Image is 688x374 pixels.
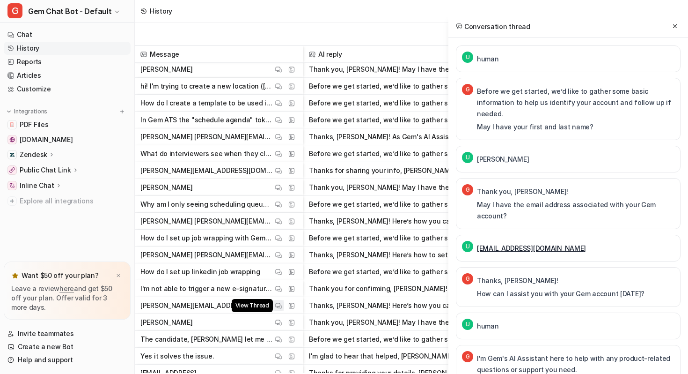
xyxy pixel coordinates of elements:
img: expand menu [6,108,12,115]
p: How can I assist you with your Gem account [DATE]? [477,288,644,299]
span: G [7,3,22,18]
p: hi! I'm trying to create a new location ([GEOGRAPHIC_DATA], [GEOGRAPHIC_DATA]. - US) for a postin... [140,78,273,95]
span: U [462,241,473,252]
p: What do interviewers see when they click the scorecard link [140,145,273,162]
a: PDF FilesPDF Files [4,118,131,131]
p: May I have the email address associated with your Gem account? [477,199,674,222]
p: How do I set up linkedin job wrapping [140,263,260,280]
button: Thanks for sharing your info, [PERSON_NAME]! Based on the current help center resources, there’s ... [309,162,491,179]
img: Inline Chat [9,183,15,188]
img: Zendesk [9,152,15,157]
button: Before we get started, we’d like to gather some basic information to help us identify your accoun... [309,145,491,162]
a: Invite teammates [4,327,131,340]
div: History [150,6,172,16]
h2: Conversation thread [456,22,530,31]
p: Thank you, [PERSON_NAME]! [477,186,674,197]
p: Leave a review and get $50 off your plan. Offer valid for 3 more days. [11,284,123,312]
p: Want $50 off your plan? [22,271,99,280]
span: Explore all integrations [20,194,127,209]
p: How do I create a template to be used if i don't now if they'll need a date visible or not [140,95,273,112]
p: [PERSON_NAME] [PERSON_NAME][EMAIL_ADDRESS][PERSON_NAME][DOMAIN_NAME] [140,213,273,230]
p: human [477,53,499,65]
p: How do I set up job wrapping with Gem ATS [140,230,273,247]
p: [PERSON_NAME] [140,314,192,331]
a: Articles [4,69,131,82]
p: Before we get started, we’d like to gather some basic information to help us identify your accoun... [477,86,674,120]
span: AI reply [307,46,493,63]
button: Integrations [4,107,50,116]
a: status.gem.com[DOMAIN_NAME] [4,133,131,146]
img: explore all integrations [7,196,17,206]
p: Thanks, [PERSON_NAME]! [477,275,644,286]
a: Create a new Bot [4,340,131,353]
a: Reports [4,55,131,68]
button: Before we get started, we’d like to gather some basic information to help us identify your accoun... [309,196,491,213]
a: Chat [4,28,131,41]
span: PDF Files [20,120,48,129]
img: status.gem.com [9,137,15,142]
button: Thanks, [PERSON_NAME]! As Gem's AI Assistant, I'm here to help with your product questions. When ... [309,128,491,145]
p: [PERSON_NAME] [477,154,529,165]
p: May I have your first and last name? [477,121,674,133]
p: [PERSON_NAME] [140,179,192,196]
p: I'm not able to trigger a new e-signature request and will need a support ticket [140,280,273,297]
img: menu_add.svg [119,108,125,115]
button: Before we get started, we’d like to gather some basic information to help us identify your accoun... [309,112,491,128]
span: U [462,319,473,330]
span: G [462,351,473,362]
button: Before we get started, we’d like to gather some basic information to help us identify your accoun... [309,78,491,95]
p: The candidate, [PERSON_NAME] let me know that he is not able to access the offer letter to sign. ... [140,331,273,348]
span: G [462,84,473,95]
span: Gem Chat Bot - Default [28,5,111,18]
button: Thanks, [PERSON_NAME]! Here’s how you can set up job wrapping with Gem ATS: **LinkedIn Job Wrappi... [309,213,491,230]
img: Public Chat Link [9,167,15,173]
span: [DOMAIN_NAME] [20,135,73,144]
p: Zendesk [20,150,47,159]
button: Before we get started, we’d like to gather some basic information to help us identify your accoun... [309,331,491,348]
a: Customize [4,82,131,96]
span: View Thread [232,299,273,312]
a: here [59,284,74,292]
span: Message [139,46,299,63]
p: Public Chat Link [20,165,71,175]
button: Thank you, [PERSON_NAME]! May I have the email address associated with your Gem account? [309,61,491,78]
button: Before we get started, we’d like to gather some basic information to help us identify your accoun... [309,95,491,112]
button: Thank you, [PERSON_NAME]! May I have the email address associated with your Gem account? [309,314,491,331]
p: [PERSON_NAME] [PERSON_NAME][EMAIL_ADDRESS][PERSON_NAME][DOMAIN_NAME] [140,247,273,263]
img: star [11,272,19,279]
span: G [462,273,473,284]
button: Thanks, [PERSON_NAME]! Here’s how you can address the "The signature request has been closed" iss... [309,297,491,314]
span: U [462,152,473,163]
button: Thanks, [PERSON_NAME]! Here’s how to set up LinkedIn job wrapping in Gem ATS: 1. Get your Gem job... [309,247,491,263]
p: [PERSON_NAME][EMAIL_ADDRESS][PERSON_NAME][DOMAIN_NAME] [140,297,273,314]
button: I'm glad to hear that helped, [PERSON_NAME]! If you have any other questions or need more assista... [309,348,491,365]
button: Thank you for confirming, [PERSON_NAME]! I’ve created a support ticket so our team can help you r... [309,280,491,297]
p: Why am I only seeing scheduling queue under the scheduling section? Did you make an update to the... [140,196,273,213]
span: U [462,52,473,63]
p: human [477,321,499,332]
a: History [4,42,131,55]
img: x [116,273,121,279]
span: G [462,184,473,195]
button: Thank you, [PERSON_NAME]! May I have the email address associated with your Gem account? [309,179,491,196]
button: Before we get started, we’d like to gather some basic information to help us identify your accoun... [309,230,491,247]
img: PDF Files [9,122,15,127]
a: Help and support [4,353,131,367]
p: Inline Chat [20,181,54,190]
p: Integrations [14,108,47,115]
p: Yes it solves the issue. [140,348,214,365]
button: Before we get started, we’d like to gather some basic information to help us identify your accoun... [309,263,491,280]
button: View Thread [273,300,284,311]
a: [EMAIL_ADDRESS][DOMAIN_NAME] [477,244,586,252]
p: [PERSON_NAME] [PERSON_NAME][EMAIL_ADDRESS][PERSON_NAME][DOMAIN_NAME] [140,128,273,145]
p: [PERSON_NAME][EMAIL_ADDRESS][DOMAIN_NAME] [140,162,273,179]
a: Explore all integrations [4,194,131,208]
p: [PERSON_NAME] [140,61,192,78]
p: In Gem ATS the "schedule agenda" token doesn't include the date of the interview [140,112,273,128]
